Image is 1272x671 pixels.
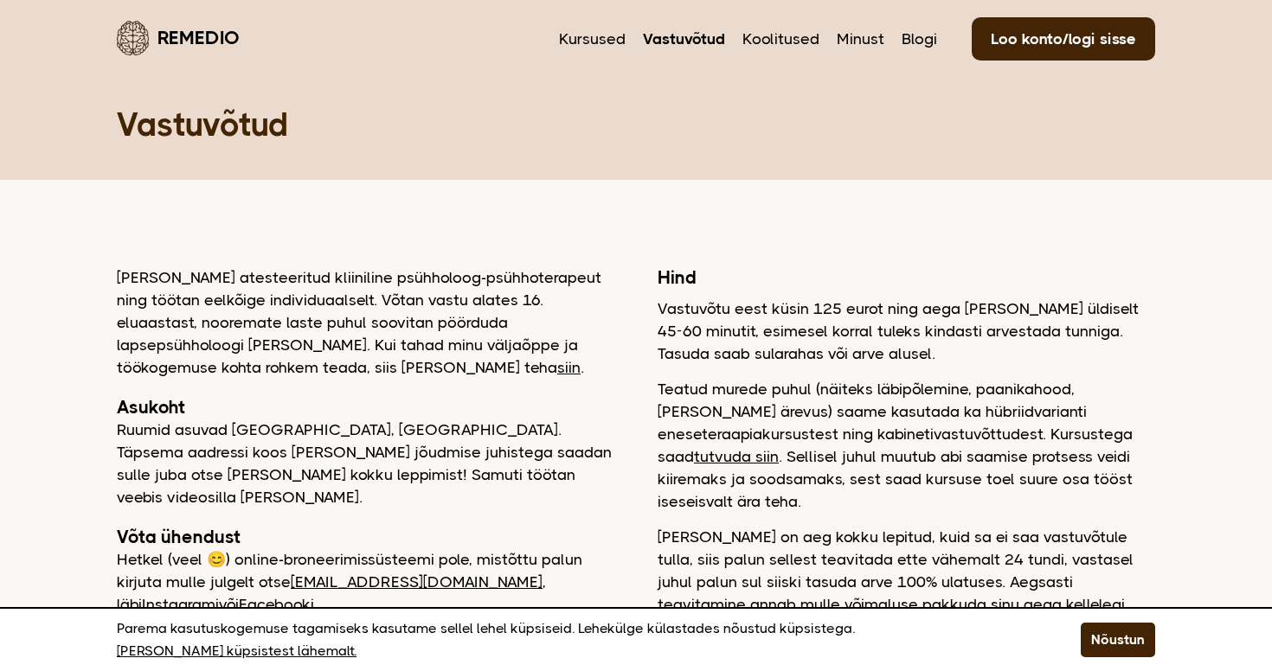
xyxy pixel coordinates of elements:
[117,104,1155,145] h1: Vastuvõtud
[658,378,1155,513] p: Teatud murede puhul (näiteks läbipõlemine, paanikahood, [PERSON_NAME] ärevus) saame kasutada ka h...
[117,640,357,662] a: [PERSON_NAME] küpsistest lähemalt.
[742,28,819,50] a: Koolitused
[1081,623,1155,657] button: Nõustun
[117,21,149,55] img: Remedio logo
[658,297,1155,365] p: Vastuvõtu eest küsin 125 eurot ning aega [PERSON_NAME] üldiselt 45-60 minutit, esimesel korral tu...
[117,17,240,58] a: Remedio
[559,28,626,50] a: Kursused
[972,17,1155,61] a: Loo konto/logi sisse
[117,617,1038,662] p: Parema kasutuskogemuse tagamiseks kasutame sellel lehel küpsiseid. Lehekülge külastades nõustud k...
[902,28,937,50] a: Blogi
[142,596,219,613] a: Instagrami
[117,396,614,419] h2: Asukoht
[117,266,614,379] p: [PERSON_NAME] atesteeritud kliiniline psühholoog-psühhoterapeut ning töötan eelkõige individuaals...
[117,526,614,548] h2: Võta ühendust
[694,448,779,465] a: tutvuda siin
[557,359,581,376] a: siin
[658,266,1155,289] h2: Hind
[117,548,614,616] p: Hetkel (veel 😊) online-broneerimissüsteemi pole, mistõttu palun kirjuta mulle julgelt otse , läbi...
[837,28,884,50] a: Minust
[658,526,1155,638] p: [PERSON_NAME] on aeg kokku lepitud, kuid sa ei saa vastuvõtule tulla, siis palun sellest teavitad...
[643,28,725,50] a: Vastuvõtud
[117,419,614,508] p: Ruumid asuvad [GEOGRAPHIC_DATA], [GEOGRAPHIC_DATA]. Täpsema aadressi koos [PERSON_NAME] jõudmise ...
[239,596,314,613] a: Facebooki
[291,573,543,591] a: [EMAIL_ADDRESS][DOMAIN_NAME]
